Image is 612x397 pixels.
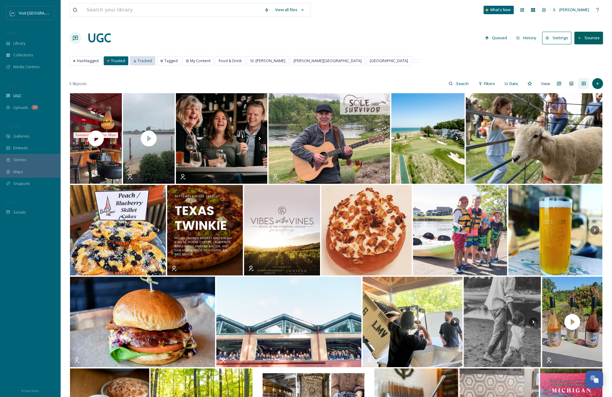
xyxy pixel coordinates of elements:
span: Date [509,81,518,87]
span: Library [13,40,25,46]
span: Maps [13,169,23,175]
img: Say hello to September’s Pizza of the Month: Texas Twinkie 🍕🔥 Smoked brisket, cream cheese, jalap... [167,185,243,275]
img: Looking for the perfect way to spend your Saturday? 🎶🍾🍇 Join us on the deck this Saturday, Septem... [268,93,390,184]
span: COLLECT [6,84,19,88]
div: 18 [31,105,38,110]
span: MEDIA [6,31,17,36]
img: Fall Fest returns to downtown St. Joe on Saturday, September 20 from 9a-2p! Join us for a day fil... [466,93,602,184]
img: Some recent drone shots we have captured this summer.☀️📷 #harborshoresresort #harborshoresgolf #g... [391,93,465,184]
span: [GEOGRAPHIC_DATA] [370,58,408,64]
img: September is here, and what better way to kick off the month than with live music in the vineyard... [244,185,320,275]
img: 🍇✨ An Evening in Enology ✨🍷 Step into the world of winemaking this harvest season! Join us for an... [363,277,462,367]
img: You read that right… peanut butter on a burger. 🥜🍔 It shouldn’t work, but oh, it does. The Back t... [70,277,215,367]
span: Food & Drink [219,58,242,64]
span: SnapLink [13,181,30,186]
a: Settings [542,32,574,44]
span: Trusted [111,58,125,64]
span: [PERSON_NAME] [559,7,589,12]
button: Open Chat [585,370,603,388]
span: View: [541,81,551,87]
button: Sources [574,32,603,44]
input: Search [453,78,472,90]
a: Queued [482,32,513,44]
input: Search your library [84,3,261,17]
img: thumbnail [122,93,176,184]
span: Collections [13,52,33,58]
span: Stories [13,157,26,163]
span: WIDGETS [6,124,20,129]
button: History [513,32,539,44]
img: What a weekend! ✨And now, back to your regularly scheduled weekdays. 📚 There’s still plenty of ti... [413,185,507,275]
a: UGC [87,29,111,47]
img: It’s officially that time of year, the Wine & Harvest Festival is here! 🍷✨ ⁠ ⁠ Join us September ... [176,93,267,184]
span: Hashtagged [77,58,99,64]
span: St. [PERSON_NAME] [250,58,285,64]
span: Visit [GEOGRAPHIC_DATA][US_STATE] [19,10,86,16]
span: Media Centres [13,64,40,70]
button: Settings [542,32,571,44]
span: Galleries [13,133,30,139]
img: We are rolling out some new goodies for September! 🍑🫐 Peach-blueberry skillet cakes, German. choc... [70,185,166,275]
span: Filters [484,81,495,87]
a: Privacy Policy [21,387,39,394]
span: SOCIALS [6,200,18,205]
img: ENERGY & COMMUNITY WEEK 🍻🎵 🎤 THU (9/4): Karaoke w/ McKenzie Spohn | Sign-up 7PM 🕺 FRI (9/5): Jam ... [508,185,602,275]
a: View all files [272,4,307,16]
span: Embeds [13,145,28,151]
img: thumbnail [542,277,602,367]
button: Queued [482,32,510,44]
span: [PERSON_NAME][GEOGRAPHIC_DATA] [293,58,362,64]
span: 5.9k posts [69,81,87,87]
a: History [513,32,542,44]
img: SM%20Social%20Profile.png [10,10,16,16]
span: Uploads [13,105,28,110]
span: Tagged [164,58,178,64]
span: My Content [190,58,211,64]
img: thumbnail [69,93,123,184]
a: [PERSON_NAME] [549,4,592,16]
a: What's New [484,6,514,14]
img: We're still feeling just PEACHY here at redcoachdonuts! This week's special is Peach Crisp, a bis... [321,185,412,275]
img: September… welcome to locals summer 🫶 I have 3 sessions available for 25% off this month. Message... [464,277,541,367]
img: Thank you to all our guests and our team for another amazing summer! Our fall hours resume today,... [216,277,361,367]
span: Socials [13,209,26,215]
span: UGC [13,93,21,99]
span: Tracked [138,58,152,64]
span: Privacy Policy [21,389,39,393]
